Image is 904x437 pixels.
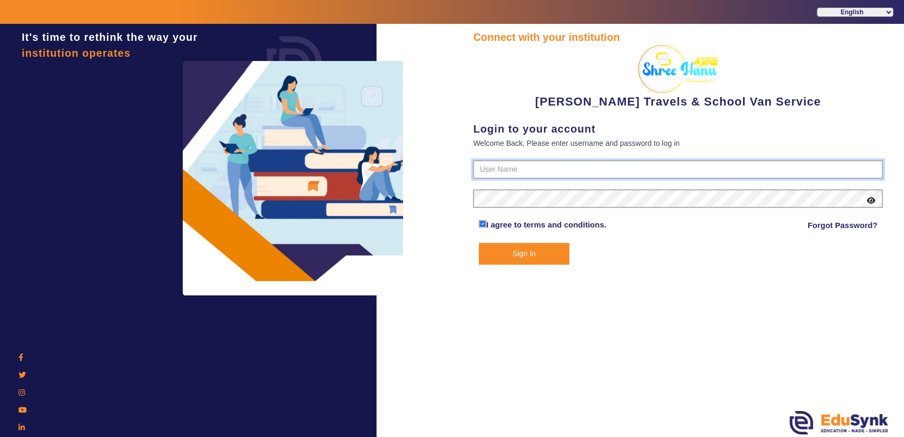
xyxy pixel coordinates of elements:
[183,61,405,295] img: login3.png
[473,137,883,150] div: Welcome Back, Please enter username and password to log in
[255,24,334,103] img: login.png
[486,220,606,229] a: I agree to terms and conditions.
[479,243,569,265] button: Sign In
[473,45,883,110] div: [PERSON_NAME] Travels & School Van Service
[22,31,198,43] span: It's time to rethink the way your
[638,45,718,93] img: 2bec4155-9170-49cd-8f97-544ef27826c4
[808,219,878,232] a: Forgot Password?
[22,47,131,59] span: institution operates
[473,160,883,179] input: User Name
[473,29,883,45] div: Connect with your institution
[790,411,888,434] img: edusynk.png
[473,121,883,137] div: Login to your account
